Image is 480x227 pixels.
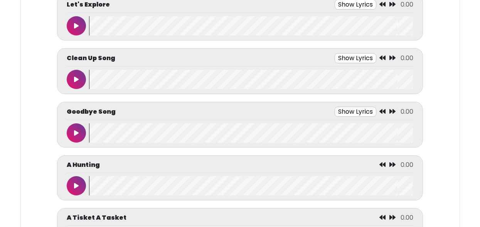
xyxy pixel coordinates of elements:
p: Goodbye Song [67,107,116,116]
button: Show Lyrics [335,107,376,117]
span: 0.00 [401,213,413,222]
span: 0.00 [401,54,413,62]
span: 0.00 [401,160,413,169]
span: 0.00 [401,107,413,116]
p: Clean Up Song [67,54,115,63]
p: A Hunting [67,160,100,170]
p: A Tisket A Tasket [67,213,126,222]
button: Show Lyrics [335,53,376,63]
